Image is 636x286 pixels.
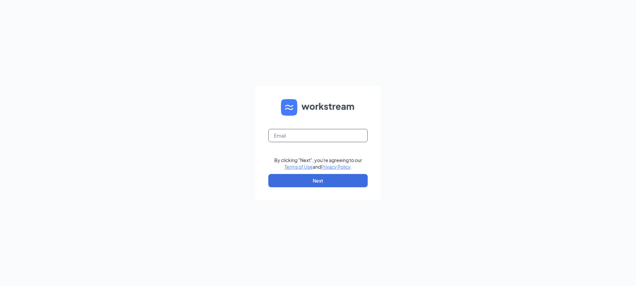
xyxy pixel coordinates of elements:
[268,174,368,187] button: Next
[281,99,355,116] img: WS logo and Workstream text
[285,164,313,170] a: Terms of Use
[274,157,362,170] div: By clicking "Next", you're agreeing to our and .
[268,129,368,142] input: Email
[321,164,350,170] a: Privacy Policy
